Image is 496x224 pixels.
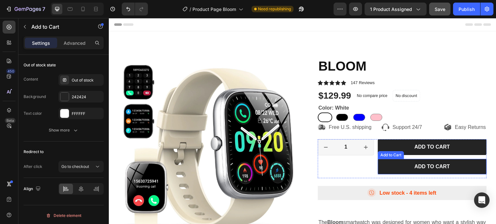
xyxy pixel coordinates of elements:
[58,161,104,172] button: Go to checkout
[269,141,378,157] button: Add to cart
[49,127,79,133] div: Show more
[24,62,56,68] div: Out of stock state
[6,69,15,74] div: 450
[209,39,378,57] h1: BLOOM
[24,111,42,116] div: Text color
[122,3,148,15] div: Undo/Redo
[459,6,475,13] div: Publish
[24,164,42,170] div: After click
[453,3,480,15] button: Publish
[109,18,496,224] iframe: Design area
[72,111,102,117] div: FFFFFF
[248,76,279,80] p: No compare price
[42,5,45,13] p: 7
[365,3,427,15] button: 1 product assigned
[258,6,291,12] span: Need republishing
[370,6,412,13] span: 1 product assigned
[61,164,89,169] span: Go to checkout
[429,3,450,15] button: Save
[24,210,104,221] button: Delete element
[306,126,341,132] div: Add to cart
[209,122,225,137] button: decrement
[249,122,265,137] button: increment
[287,75,308,81] p: No discount
[435,6,445,12] span: Save
[72,94,102,100] div: 242424
[225,122,249,137] input: quantity
[242,62,266,68] p: 147 Reviews
[24,149,44,155] div: Redirect to
[209,71,243,84] div: $129.99
[284,106,314,113] p: Support 24/7
[346,106,377,113] p: Easy Returns
[72,77,102,83] div: Out of stock
[270,134,294,140] div: Add to Cart
[192,6,236,13] span: Product Page Bloom
[24,185,42,193] div: Align
[46,212,81,219] div: Delete element
[5,118,15,123] div: Beta
[3,3,48,15] button: 7
[24,76,38,82] div: Content
[24,124,104,136] button: Show more
[220,106,263,113] p: Free U.S. shipping
[190,6,191,13] span: /
[269,121,378,137] button: Add to cart
[271,172,327,179] p: Low stock - 4 items left
[209,85,241,94] legend: Color: White
[32,40,50,46] p: Settings
[24,94,46,100] div: Background
[64,40,86,46] p: Advanced
[474,192,490,208] div: Open Intercom Messenger
[10,39,189,218] img: Smart Watch Fits for Android and Iphone, IP68 Waterproof Smartwatch for Women Men 100+ Sports Mod...
[219,201,235,207] strong: Bloom
[306,145,341,152] div: Add to cart
[31,23,86,31] p: Add to Cart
